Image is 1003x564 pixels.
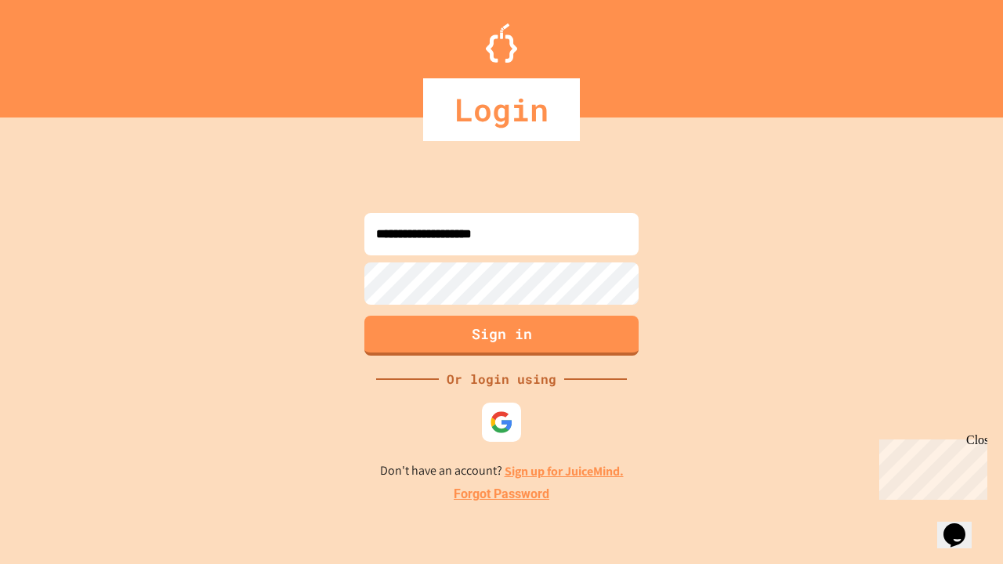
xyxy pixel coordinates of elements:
a: Sign up for JuiceMind. [505,463,624,479]
div: Login [423,78,580,141]
div: Or login using [439,370,564,389]
iframe: chat widget [937,501,987,548]
img: google-icon.svg [490,410,513,434]
p: Don't have an account? [380,461,624,481]
img: Logo.svg [486,23,517,63]
iframe: chat widget [873,433,987,500]
button: Sign in [364,316,639,356]
div: Chat with us now!Close [6,6,108,99]
a: Forgot Password [454,485,549,504]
